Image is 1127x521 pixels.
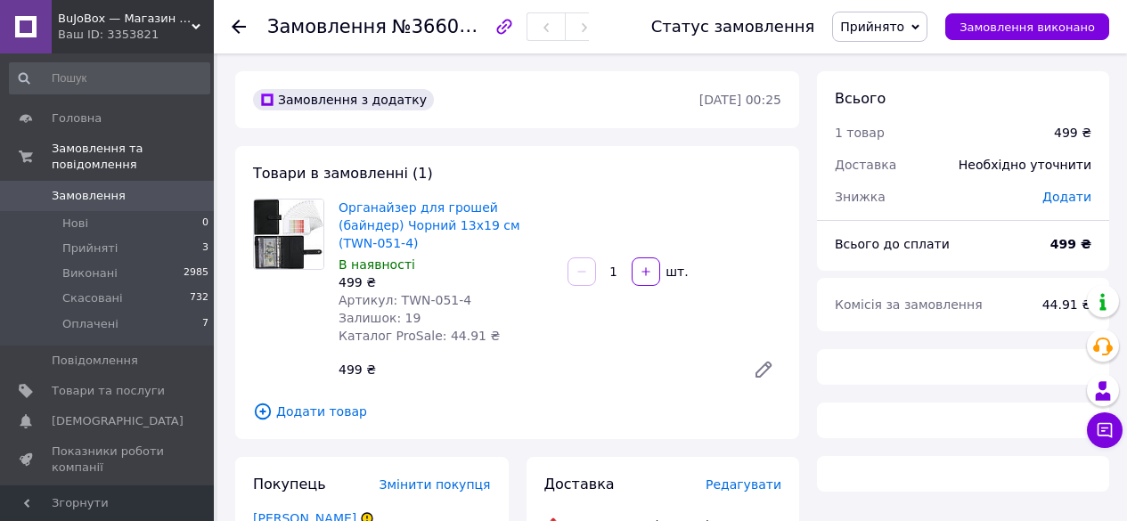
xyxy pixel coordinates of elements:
span: №366096256 [392,15,519,37]
a: Редагувати [746,352,781,387]
span: 44.91 ₴ [1042,297,1091,312]
span: [DEMOGRAPHIC_DATA] [52,413,184,429]
span: Залишок: 19 [339,311,421,325]
span: Покупець [253,476,326,493]
img: Органайзер для грошей (байндер) Чорний 13х19 см (TWN-051-4) [254,199,323,269]
a: Органайзер для грошей (байндер) Чорний 13х19 см (TWN-051-4) [339,200,520,250]
div: 499 ₴ [339,273,553,291]
button: Замовлення виконано [945,13,1109,40]
span: Показники роботи компанії [52,444,165,476]
span: Оплачені [62,316,118,332]
span: Всього до сплати [835,237,950,251]
span: Нові [62,216,88,232]
span: Додати товар [253,402,781,421]
span: Знижка [835,190,886,204]
span: 2985 [184,265,208,281]
span: 1 товар [835,126,885,140]
span: BuJoBox — Магазин милої канцелярії для Bullet Journal та творчості [58,11,192,27]
span: Артикул: TWN-051-4 [339,293,471,307]
span: Прийнято [840,20,904,34]
div: 499 ₴ [331,357,739,382]
span: Товари в замовленні (1) [253,165,433,182]
span: Повідомлення [52,353,138,369]
span: Додати [1042,190,1091,204]
div: Необхідно уточнити [948,145,1102,184]
span: Всього [835,90,886,107]
span: Доставка [544,476,615,493]
span: Доставка [835,158,896,172]
span: 732 [190,290,208,306]
span: Змінити покупця [380,477,491,492]
div: Повернутися назад [232,18,246,36]
span: В наявності [339,257,415,272]
div: Ваш ID: 3353821 [58,27,214,43]
span: Прийняті [62,240,118,256]
span: 3 [202,240,208,256]
div: Замовлення з додатку [253,89,434,110]
span: Замовлення та повідомлення [52,141,214,173]
span: Замовлення [267,16,387,37]
button: Чат з покупцем [1087,412,1123,448]
div: 499 ₴ [1054,124,1091,142]
input: Пошук [9,62,210,94]
span: Скасовані [62,290,123,306]
div: шт. [662,263,690,281]
span: Товари та послуги [52,383,165,399]
span: Комісія за замовлення [835,297,983,312]
span: Головна [52,110,102,126]
time: [DATE] 00:25 [699,93,781,107]
b: 499 ₴ [1050,237,1091,251]
span: Редагувати [706,477,781,492]
span: Каталог ProSale: 44.91 ₴ [339,329,500,343]
span: Замовлення [52,188,126,204]
span: Виконані [62,265,118,281]
span: 0 [202,216,208,232]
div: Статус замовлення [651,18,815,36]
span: 7 [202,316,208,332]
span: Замовлення виконано [960,20,1095,34]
